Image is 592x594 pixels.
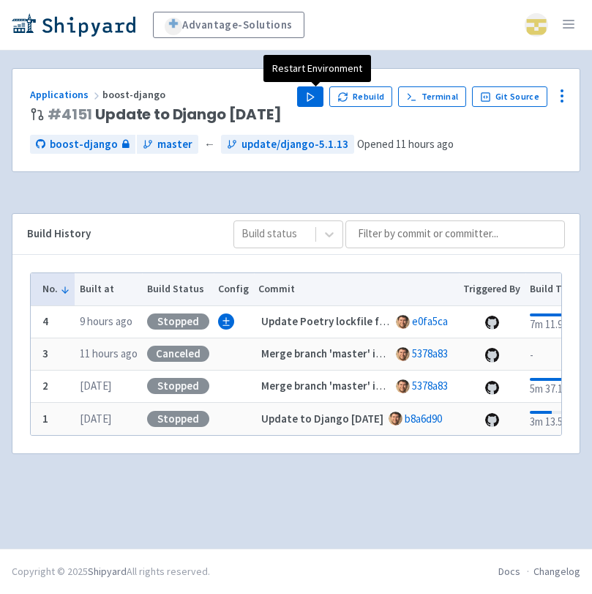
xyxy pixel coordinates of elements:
[261,314,558,328] strong: Update Poetry lockfile for newest version of Django ([DATE])
[142,273,214,305] th: Build Status
[42,346,48,360] b: 3
[530,408,579,431] div: 3m 13.5s
[525,273,584,305] th: Build Time
[75,273,142,305] th: Built at
[345,220,565,248] input: Filter by commit or committer...
[80,346,138,360] time: 11 hours ago
[459,273,525,305] th: Triggered By
[204,136,215,153] span: ←
[218,313,234,330] button: Show compose file diff
[48,104,92,125] a: #4151
[50,136,118,153] span: boost-django
[472,86,547,107] a: Git Source
[329,86,392,107] button: Rebuild
[48,106,282,123] span: Update to Django [DATE]
[405,412,442,426] a: b8a6d90
[147,378,209,394] div: Stopped
[398,86,466,107] a: Terminal
[254,273,459,305] th: Commit
[27,226,210,242] div: Build History
[80,412,111,426] time: [DATE]
[357,137,454,151] span: Opened
[221,135,354,155] a: update/django-5.1.13
[80,314,132,328] time: 9 hours ago
[137,135,198,155] a: master
[498,565,520,578] a: Docs
[147,313,209,330] div: Stopped
[42,412,48,426] b: 1
[533,565,580,578] a: Changelog
[412,314,448,328] a: e0fa5ca
[12,13,135,37] img: Shipyard logo
[153,12,304,38] a: Advantage-Solutions
[297,86,323,107] button: Play
[241,136,348,153] span: update/django-5.1.13
[147,346,209,362] div: Canceled
[42,281,70,297] button: No.
[88,565,127,578] a: Shipyard
[42,314,48,328] b: 4
[30,135,135,155] a: boost-django
[12,564,210,579] div: Copyright © 2025 All rights reserved.
[42,379,48,393] b: 2
[412,346,448,360] a: 5378a83
[147,411,209,427] div: Stopped
[530,344,579,364] div: -
[530,311,579,333] div: 7m 11.9s
[30,88,102,101] a: Applications
[261,379,502,393] strong: Merge branch 'master' into update/django-5.1.13
[530,375,579,398] div: 5m 37.1s
[102,88,168,101] span: boost-django
[261,412,383,426] strong: Update to Django [DATE]
[261,346,502,360] strong: Merge branch 'master' into update/django-5.1.13
[412,379,448,393] a: 5378a83
[214,273,254,305] th: Config
[157,136,192,153] span: master
[80,379,111,393] time: [DATE]
[396,137,454,151] time: 11 hours ago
